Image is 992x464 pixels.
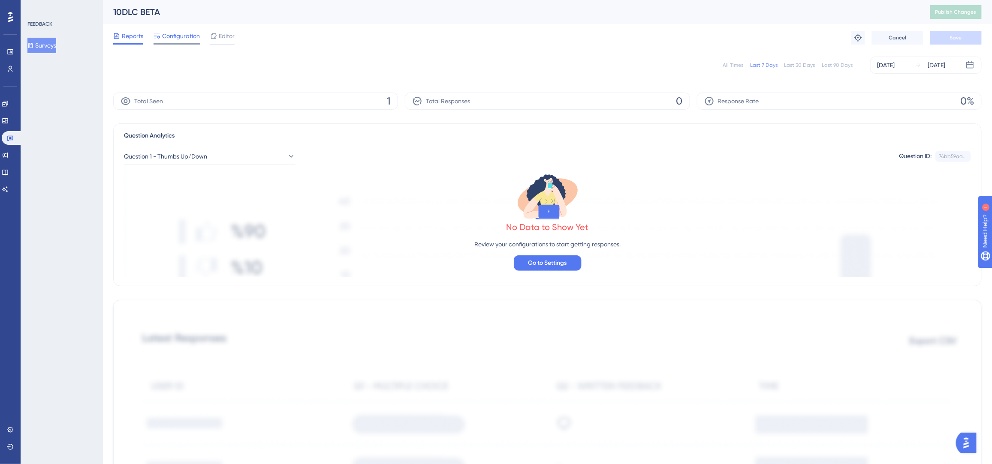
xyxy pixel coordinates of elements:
[723,62,743,69] div: All Times
[27,38,56,53] button: Surveys
[134,96,163,106] span: Total Seen
[507,221,589,233] div: No Data to Show Yet
[930,31,982,45] button: Save
[718,96,759,106] span: Response Rate
[930,5,982,19] button: Publish Changes
[750,62,778,69] div: Last 7 Days
[60,4,62,11] div: 1
[961,94,974,108] span: 0%
[387,94,391,108] span: 1
[872,31,923,45] button: Cancel
[162,31,200,41] span: Configuration
[122,31,143,41] span: Reports
[124,148,295,165] button: Question 1 - Thumbs Up/Down
[899,151,932,162] div: Question ID:
[528,258,567,268] span: Go to Settings
[124,151,207,162] span: Question 1 - Thumbs Up/Down
[676,94,683,108] span: 0
[784,62,815,69] div: Last 30 Days
[822,62,853,69] div: Last 90 Days
[956,430,982,456] iframe: UserGuiding AI Assistant Launcher
[219,31,235,41] span: Editor
[27,21,52,27] div: FEEDBACK
[877,60,895,70] div: [DATE]
[939,153,967,160] div: 74bb59aa...
[426,96,470,106] span: Total Responses
[514,255,582,271] button: Go to Settings
[113,6,909,18] div: 10DLC BETA
[928,60,946,70] div: [DATE]
[950,34,962,41] span: Save
[124,131,175,141] span: Question Analytics
[889,34,907,41] span: Cancel
[20,2,54,12] span: Need Help?
[935,9,977,15] span: Publish Changes
[474,239,621,249] p: Review your configurations to start getting responses.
